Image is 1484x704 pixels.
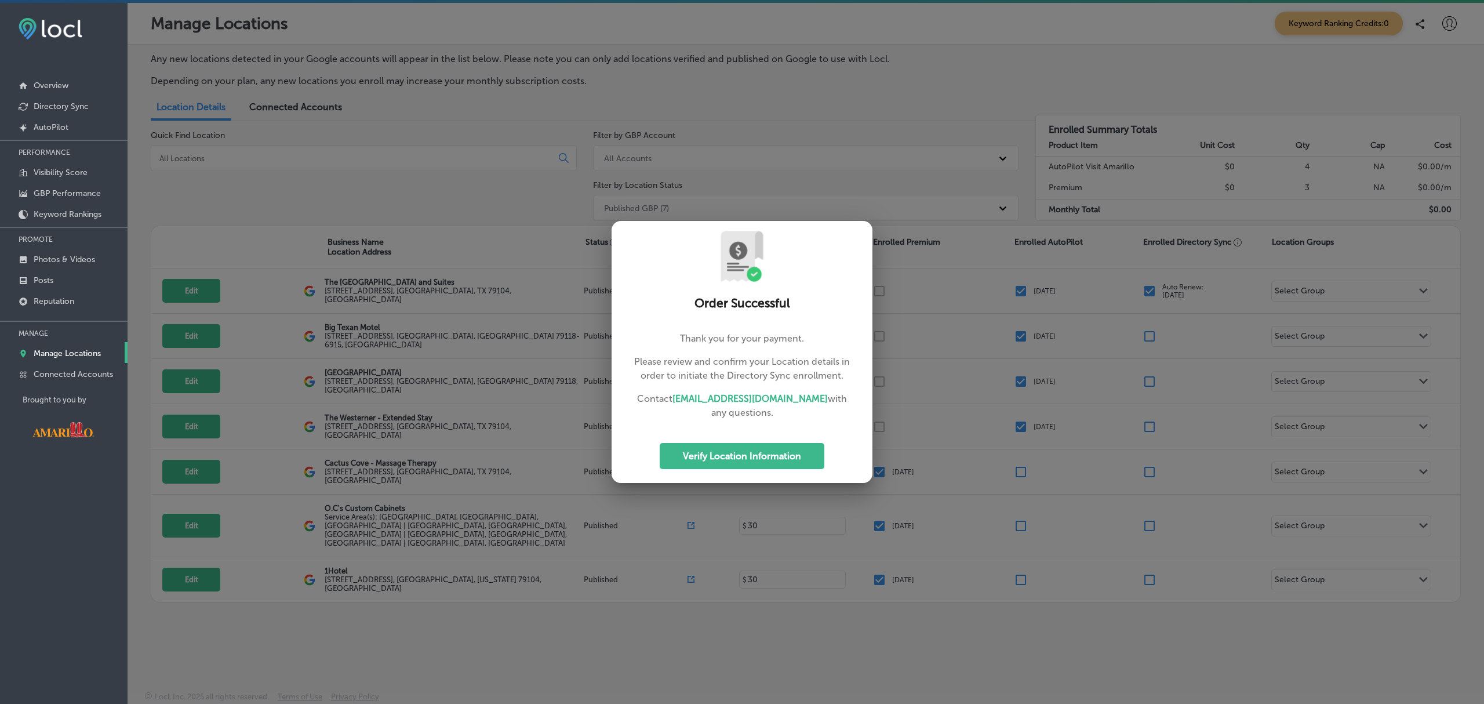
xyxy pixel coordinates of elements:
[630,392,854,420] p: Contact with any questions.
[34,168,88,177] p: Visibility Score
[23,395,128,404] p: Brought to you by
[34,209,101,219] p: Keyword Rankings
[19,18,82,39] img: fda3e92497d09a02dc62c9cd864e3231.png
[23,413,104,446] img: Visit Amarillo
[34,349,101,358] p: Manage Locations
[625,296,859,311] h2: Order Successful
[630,332,854,346] p: Thank you for your payment.
[34,81,68,90] p: Overview
[630,355,854,383] p: Please review and confirm your Location details in order to initiate the Directory Sync enrollment.
[716,230,768,282] img: UryPoqUmSj4VC2ZdTn7sJzIzWBea8n9D3djSW0VNpAAAAABJRU5ErkJggg==
[34,122,68,132] p: AutoPilot
[34,275,53,285] p: Posts
[34,188,101,198] p: GBP Performance
[34,255,95,264] p: Photos & Videos
[34,296,74,306] p: Reputation
[34,369,113,379] p: Connected Accounts
[660,443,824,469] button: Verify Location Information
[672,393,828,404] a: [EMAIL_ADDRESS][DOMAIN_NAME]
[34,101,89,111] p: Directory Sync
